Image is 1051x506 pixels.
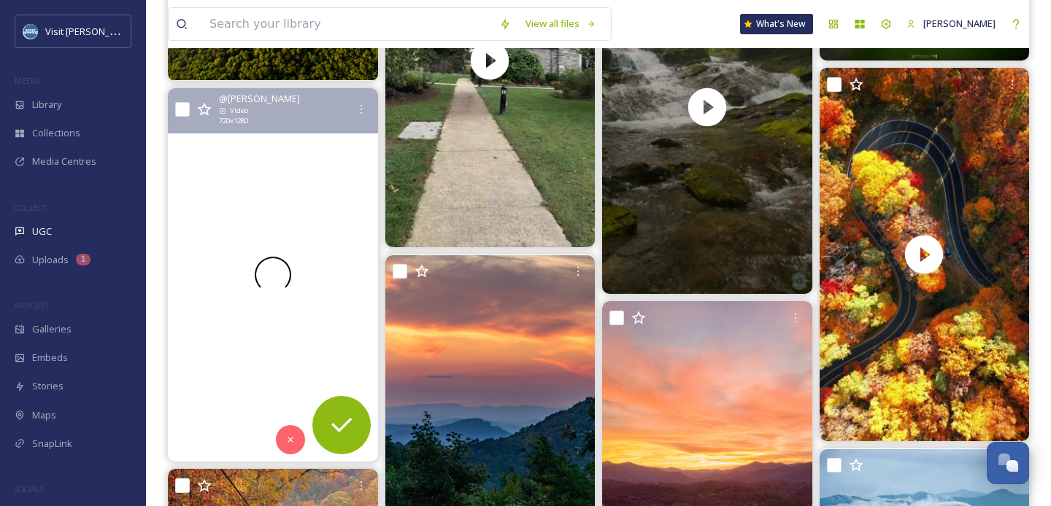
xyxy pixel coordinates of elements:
span: MEDIA [15,75,40,86]
span: UGC [32,225,52,238]
span: Visit [PERSON_NAME] [45,24,138,38]
span: Stories [32,379,63,393]
span: Video [230,106,248,116]
a: What's New [740,14,813,34]
span: SnapLink [32,437,72,451]
span: Collections [32,126,80,140]
div: 1 [76,254,91,265]
span: 720 x 1280 [219,116,248,126]
span: WIDGETS [15,300,48,311]
span: Maps [32,408,56,422]
span: Library [32,98,61,112]
span: SOCIALS [15,483,44,494]
a: [PERSON_NAME] [899,9,1003,38]
img: thumbnail [819,68,1029,441]
span: Uploads [32,253,69,267]
span: [PERSON_NAME] [923,17,996,30]
input: Search your library [202,8,492,40]
span: COLLECT [15,202,46,213]
button: Open Chat [987,442,1029,484]
video: Happy First Day of Fall! . . . #northcarolina #onlyinnorthcarolina #discover_carolinas #828isgrea... [819,68,1029,441]
span: Embeds [32,351,68,365]
img: images.png [23,24,38,39]
span: @ [PERSON_NAME] [219,92,300,106]
span: Galleries [32,322,72,336]
a: View all files [518,9,604,38]
span: Media Centres [32,155,96,168]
